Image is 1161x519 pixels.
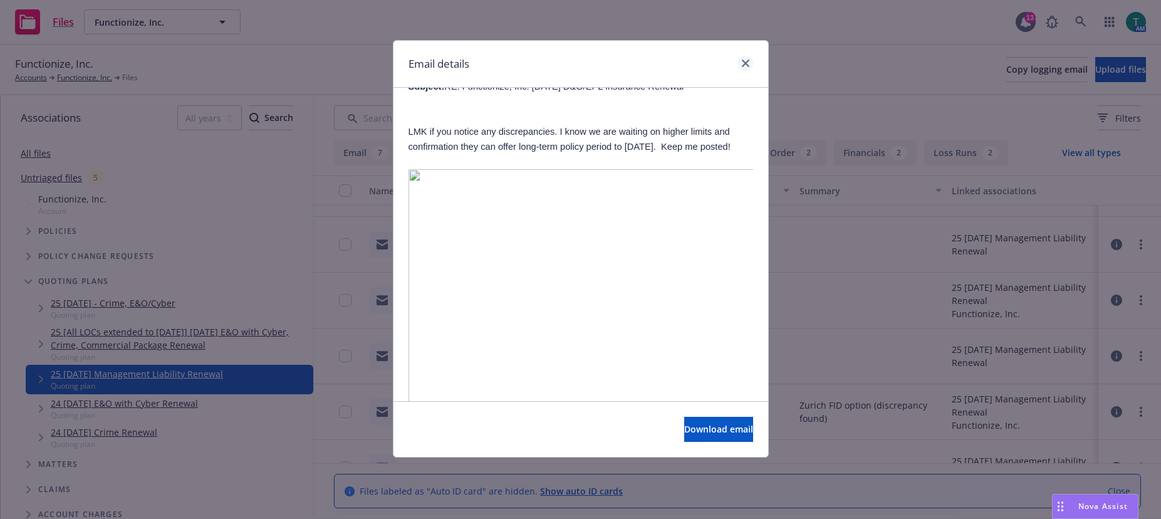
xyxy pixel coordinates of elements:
button: Download email [684,417,753,442]
div: Drag to move [1053,495,1068,518]
img: image010.png@01DBFCC4.BB195230 [409,169,753,480]
button: Nova Assist [1052,494,1138,519]
span: LMK if you notice any discrepancies. I know we are waiting on higher limits and confirmation they... [409,127,731,152]
span: Download email [684,423,753,435]
a: close [738,56,753,71]
span: Nova Assist [1078,501,1128,511]
h1: Email details [409,56,469,72]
